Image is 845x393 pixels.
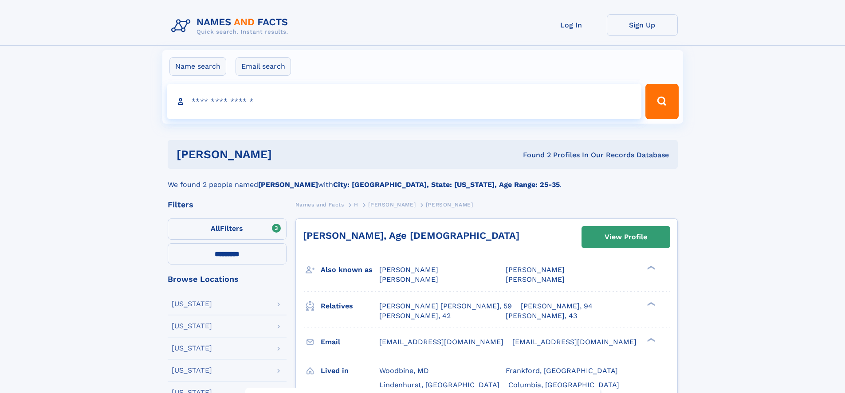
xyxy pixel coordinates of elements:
[168,218,287,240] label: Filters
[508,381,619,389] span: Columbia, [GEOGRAPHIC_DATA]
[172,345,212,352] div: [US_STATE]
[236,57,291,76] label: Email search
[397,150,669,160] div: Found 2 Profiles In Our Records Database
[333,180,560,189] b: City: [GEOGRAPHIC_DATA], State: [US_STATE], Age Range: 25-35
[426,202,473,208] span: [PERSON_NAME]
[295,199,344,210] a: Names and Facts
[169,57,226,76] label: Name search
[168,14,295,38] img: Logo Names and Facts
[379,301,512,311] a: [PERSON_NAME] [PERSON_NAME], 59
[172,323,212,330] div: [US_STATE]
[645,84,678,119] button: Search Button
[368,199,416,210] a: [PERSON_NAME]
[167,84,642,119] input: search input
[321,262,379,277] h3: Also known as
[506,366,618,375] span: Frankford, [GEOGRAPHIC_DATA]
[172,300,212,307] div: [US_STATE]
[506,265,565,274] span: [PERSON_NAME]
[354,199,358,210] a: H
[321,299,379,314] h3: Relatives
[321,335,379,350] h3: Email
[321,363,379,378] h3: Lived in
[645,337,656,342] div: ❯
[211,224,220,233] span: All
[258,180,318,189] b: [PERSON_NAME]
[379,366,429,375] span: Woodbine, MD
[506,275,565,284] span: [PERSON_NAME]
[379,275,438,284] span: [PERSON_NAME]
[368,202,416,208] span: [PERSON_NAME]
[168,169,678,190] div: We found 2 people named with .
[379,338,503,346] span: [EMAIL_ADDRESS][DOMAIN_NAME]
[605,227,647,247] div: View Profile
[168,275,287,283] div: Browse Locations
[607,14,678,36] a: Sign Up
[536,14,607,36] a: Log In
[177,149,397,160] h1: [PERSON_NAME]
[645,301,656,307] div: ❯
[172,367,212,374] div: [US_STATE]
[506,311,577,321] a: [PERSON_NAME], 43
[379,311,451,321] a: [PERSON_NAME], 42
[582,226,670,248] a: View Profile
[379,265,438,274] span: [PERSON_NAME]
[521,301,593,311] a: [PERSON_NAME], 94
[645,265,656,271] div: ❯
[354,202,358,208] span: H
[512,338,637,346] span: [EMAIL_ADDRESS][DOMAIN_NAME]
[379,381,499,389] span: Lindenhurst, [GEOGRAPHIC_DATA]
[168,201,287,209] div: Filters
[303,230,519,241] a: [PERSON_NAME], Age [DEMOGRAPHIC_DATA]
